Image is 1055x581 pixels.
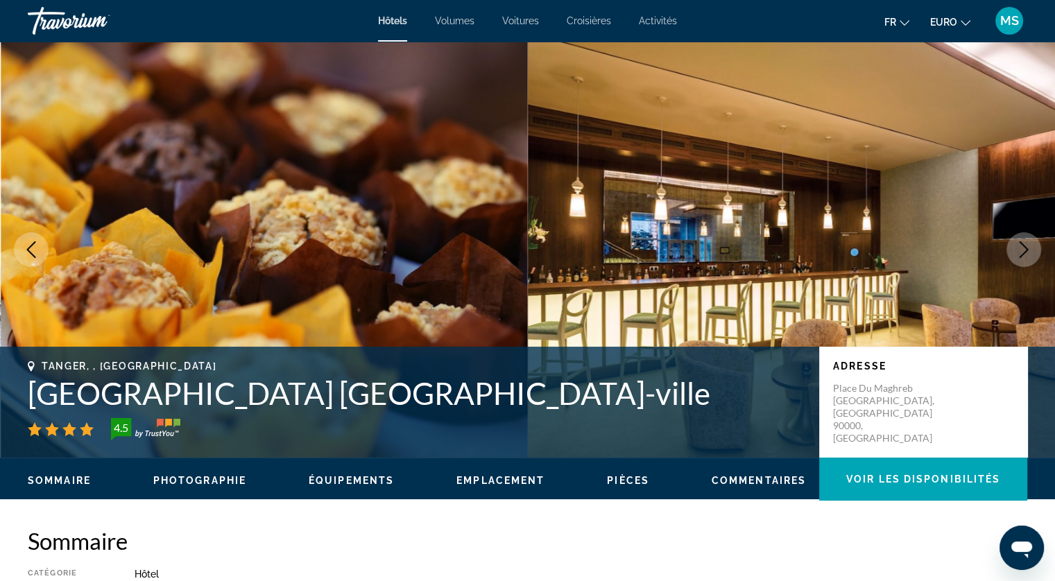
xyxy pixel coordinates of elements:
div: Hôtel [135,569,1027,580]
button: Changer la langue [884,12,909,32]
span: Emplacement [456,475,544,486]
span: Tanger, , [GEOGRAPHIC_DATA] [42,361,216,372]
a: Activités [639,15,677,26]
h2: Sommaire [28,527,1027,555]
span: Fr [884,17,896,28]
span: Voir les disponibilités [846,474,1000,485]
button: Équipements [309,474,394,487]
span: MS [1000,14,1019,28]
button: Sommaire [28,474,91,487]
a: Hôtels [378,15,407,26]
button: Emplacement [456,474,544,487]
img: trustyou-badge-hor.svg [111,418,180,440]
button: Menu utilisateur [991,6,1027,35]
span: Photographie [153,475,246,486]
h1: [GEOGRAPHIC_DATA] [GEOGRAPHIC_DATA]-ville [28,375,805,411]
a: Croisières [567,15,611,26]
button: Pièces [607,474,649,487]
p: Adresse [833,361,1013,372]
button: Photographie [153,474,246,487]
span: EURO [930,17,957,28]
span: Équipements [309,475,394,486]
div: 4.5 [107,419,135,436]
a: Voitures [502,15,539,26]
span: Commentaires [712,475,806,486]
button: Commentaires [712,474,806,487]
p: Place du Maghreb [GEOGRAPHIC_DATA], [GEOGRAPHIC_DATA] 90000, [GEOGRAPHIC_DATA] [833,382,944,444]
a: Volumes [435,15,474,26]
button: Image précédente [14,232,49,267]
span: Sommaire [28,475,91,486]
button: Changer de devise [930,12,970,32]
div: Catégorie [28,569,100,580]
button: Voir les disponibilités [819,458,1027,501]
span: Pièces [607,475,649,486]
button: Image suivante [1006,232,1041,267]
iframe: Bouton de lancement de la fenêtre de messagerie [1000,526,1044,570]
a: Travorium [28,3,166,39]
